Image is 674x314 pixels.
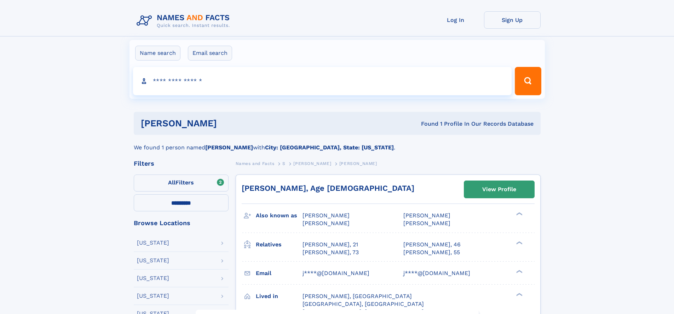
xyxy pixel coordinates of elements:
[256,210,303,222] h3: Also known as
[205,144,253,151] b: [PERSON_NAME]
[514,212,523,216] div: ❯
[515,67,541,95] button: Search Button
[514,269,523,274] div: ❯
[339,161,377,166] span: [PERSON_NAME]
[188,46,232,61] label: Email search
[134,220,229,226] div: Browse Locations
[514,240,523,245] div: ❯
[256,239,303,251] h3: Relatives
[256,267,303,279] h3: Email
[303,249,359,256] a: [PERSON_NAME], 73
[303,293,412,299] span: [PERSON_NAME], [GEOGRAPHIC_DATA]
[265,144,394,151] b: City: [GEOGRAPHIC_DATA], State: [US_STATE]
[319,120,534,128] div: Found 1 Profile In Our Records Database
[282,161,286,166] span: S
[303,212,350,219] span: [PERSON_NAME]
[482,181,516,198] div: View Profile
[134,135,541,152] div: We found 1 person named with .
[403,249,460,256] a: [PERSON_NAME], 55
[137,275,169,281] div: [US_STATE]
[303,301,424,307] span: [GEOGRAPHIC_DATA], [GEOGRAPHIC_DATA]
[137,240,169,246] div: [US_STATE]
[403,241,461,249] a: [PERSON_NAME], 46
[137,258,169,263] div: [US_STATE]
[303,241,358,249] a: [PERSON_NAME], 21
[134,11,236,30] img: Logo Names and Facts
[293,159,331,168] a: [PERSON_NAME]
[242,184,414,193] a: [PERSON_NAME], Age [DEMOGRAPHIC_DATA]
[141,119,319,128] h1: [PERSON_NAME]
[168,179,175,186] span: All
[464,181,534,198] a: View Profile
[303,220,350,227] span: [PERSON_NAME]
[282,159,286,168] a: S
[514,292,523,297] div: ❯
[135,46,180,61] label: Name search
[403,212,450,219] span: [PERSON_NAME]
[403,220,450,227] span: [PERSON_NAME]
[133,67,512,95] input: search input
[256,290,303,302] h3: Lived in
[427,11,484,29] a: Log In
[293,161,331,166] span: [PERSON_NAME]
[137,293,169,299] div: [US_STATE]
[134,160,229,167] div: Filters
[236,159,275,168] a: Names and Facts
[134,175,229,192] label: Filters
[484,11,541,29] a: Sign Up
